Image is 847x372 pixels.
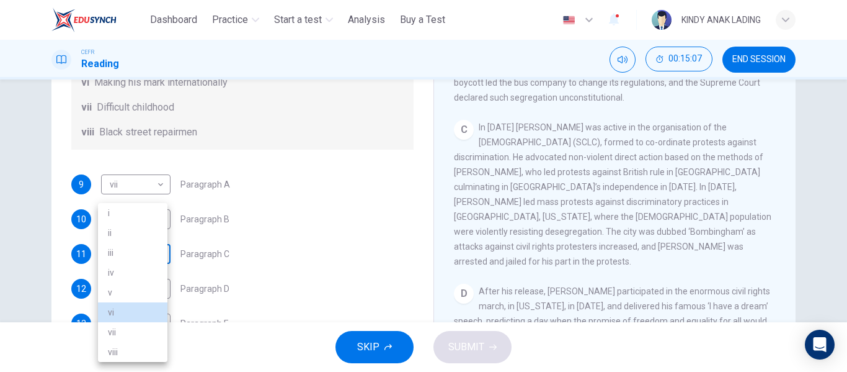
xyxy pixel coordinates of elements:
[98,342,167,362] li: viii
[98,243,167,263] li: iii
[805,330,835,360] div: Open Intercom Messenger
[98,223,167,243] li: ii
[98,283,167,302] li: v
[98,203,167,223] li: i
[98,263,167,283] li: iv
[98,322,167,342] li: vii
[98,302,167,322] li: vi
